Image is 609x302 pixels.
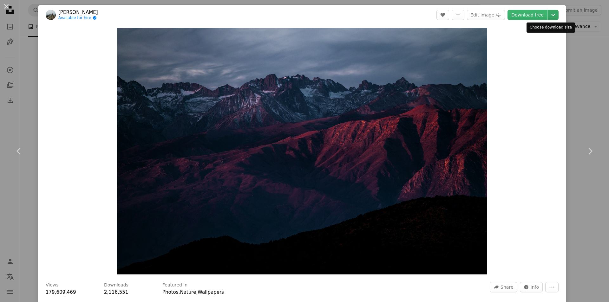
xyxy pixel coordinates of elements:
[58,16,98,21] a: Available for hire
[117,28,487,274] img: aerial photo of brown moutains
[46,10,56,20] img: Go to JOHN TOWNER's profile
[46,282,59,288] h3: Views
[490,282,517,292] button: Share this image
[104,282,128,288] h3: Downloads
[467,10,505,20] button: Edit image
[501,282,513,292] span: Share
[117,28,487,274] button: Zoom in on this image
[162,282,187,288] h3: Featured in
[527,22,575,33] div: Choose download size
[180,289,196,295] a: Nature
[198,289,224,295] a: Wallpapers
[545,282,559,292] button: More Actions
[507,10,547,20] a: Download free
[436,10,449,20] button: Like
[571,121,609,182] a: Next
[531,282,539,292] span: Info
[58,9,98,16] a: [PERSON_NAME]
[46,289,76,295] span: 179,609,469
[104,289,128,295] span: 2,116,551
[196,289,198,295] span: ,
[179,289,180,295] span: ,
[162,289,179,295] a: Photos
[452,10,464,20] button: Add to Collection
[520,282,543,292] button: Stats about this image
[548,10,559,20] button: Choose download size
